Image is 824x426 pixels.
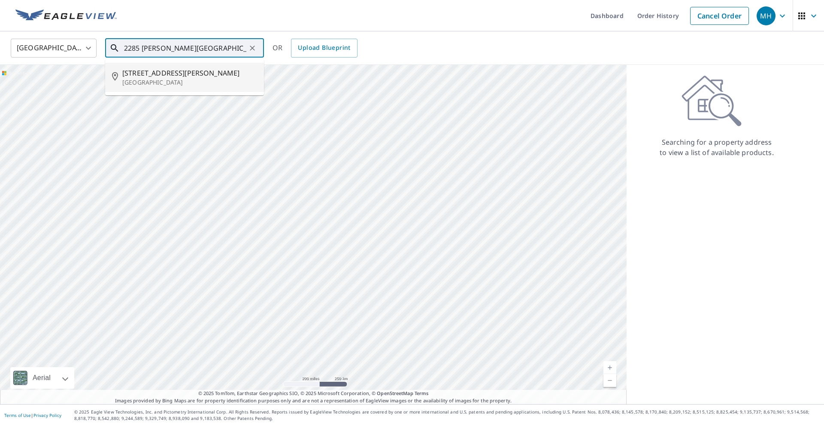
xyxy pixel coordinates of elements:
[74,409,820,422] p: © 2025 Eagle View Technologies, Inc. and Pictometry International Corp. All Rights Reserved. Repo...
[415,390,429,396] a: Terms
[15,9,117,22] img: EV Logo
[603,374,616,387] a: Current Level 5, Zoom Out
[198,390,429,397] span: © 2025 TomTom, Earthstar Geographics SIO, © 2025 Microsoft Corporation, ©
[4,413,61,418] p: |
[273,39,357,58] div: OR
[122,68,257,78] span: [STREET_ADDRESS][PERSON_NAME]
[4,412,31,418] a: Terms of Use
[291,39,357,58] a: Upload Blueprint
[246,42,258,54] button: Clear
[33,412,61,418] a: Privacy Policy
[603,361,616,374] a: Current Level 5, Zoom In
[377,390,413,396] a: OpenStreetMap
[124,36,246,60] input: Search by address or latitude-longitude
[30,367,53,389] div: Aerial
[11,36,97,60] div: [GEOGRAPHIC_DATA]
[690,7,749,25] a: Cancel Order
[757,6,776,25] div: MH
[659,137,774,158] p: Searching for a property address to view a list of available products.
[122,78,257,87] p: [GEOGRAPHIC_DATA]
[298,43,350,53] span: Upload Blueprint
[10,367,74,389] div: Aerial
